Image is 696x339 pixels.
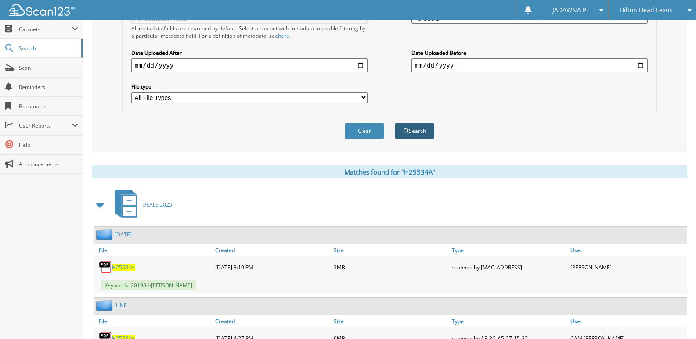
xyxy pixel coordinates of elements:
[94,315,213,327] a: File
[131,83,368,90] label: File type
[19,141,78,149] span: Help
[131,49,368,57] label: Date Uploaded After
[96,229,115,240] img: folder2.png
[99,260,112,274] img: PDF.png
[19,25,72,33] span: Cabinets
[213,258,332,276] div: [DATE] 3:10 PM
[131,25,368,39] div: All metadata fields are searched by default. Select a cabinet with metadata to enable filtering b...
[395,123,434,139] button: Search
[411,49,648,57] label: Date Uploaded Before
[19,161,78,168] span: Announcements
[345,123,384,139] button: Clear
[450,244,568,256] a: Type
[115,231,132,238] a: [DATE]
[568,244,687,256] a: User
[92,165,687,178] div: Matches found for "H25534A"
[620,7,673,13] span: Hilton Head Lexus
[19,83,78,91] span: Reminders
[112,264,135,271] a: H25534A
[552,7,588,13] span: JADAWNA P.
[96,300,115,311] img: folder2.png
[142,201,172,208] span: DEALS 2025
[332,244,450,256] a: Size
[332,315,450,327] a: Size
[9,4,75,16] img: scan123-logo-white.svg
[19,103,78,110] span: Bookmarks
[568,315,687,327] a: User
[568,258,687,276] div: [PERSON_NAME]
[332,258,450,276] div: 3MB
[19,64,78,71] span: Scan
[450,315,568,327] a: Type
[213,244,332,256] a: Created
[115,302,127,309] a: JUNE
[411,58,648,72] input: end
[101,280,196,290] span: Keywords: 201984-[PERSON_NAME]
[652,297,696,339] iframe: Chat Widget
[94,244,213,256] a: File
[19,45,77,52] span: Search
[278,32,289,39] a: here
[109,187,172,222] a: DEALS 2025
[213,315,332,327] a: Created
[19,122,72,129] span: User Reports
[131,58,368,72] input: start
[450,258,568,276] div: scanned by [MAC_ADDRESS]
